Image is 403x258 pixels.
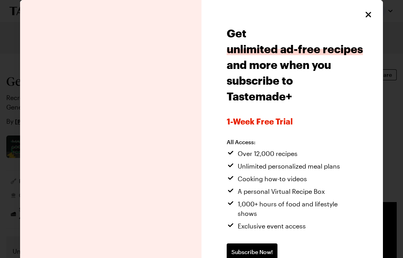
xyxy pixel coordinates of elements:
button: Close [363,9,373,20]
span: Exclusive event access [238,221,306,231]
span: Unlimited personalized meal plans [238,161,340,171]
h2: All Access: [227,139,357,146]
span: 1,000+ hours of food and lifestyle shows [238,199,357,218]
span: A personal Virtual Recipe Box [238,187,325,196]
span: unlimited ad-free recipes [227,43,363,55]
h1: Get and more when you subscribe to Tastemade+ [227,25,358,104]
span: Cooking how-to videos [238,174,307,184]
span: Over 12,000 recipes [238,149,298,158]
span: 1-week Free Trial [227,117,358,126]
span: Subscribe Now! [231,248,273,256]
